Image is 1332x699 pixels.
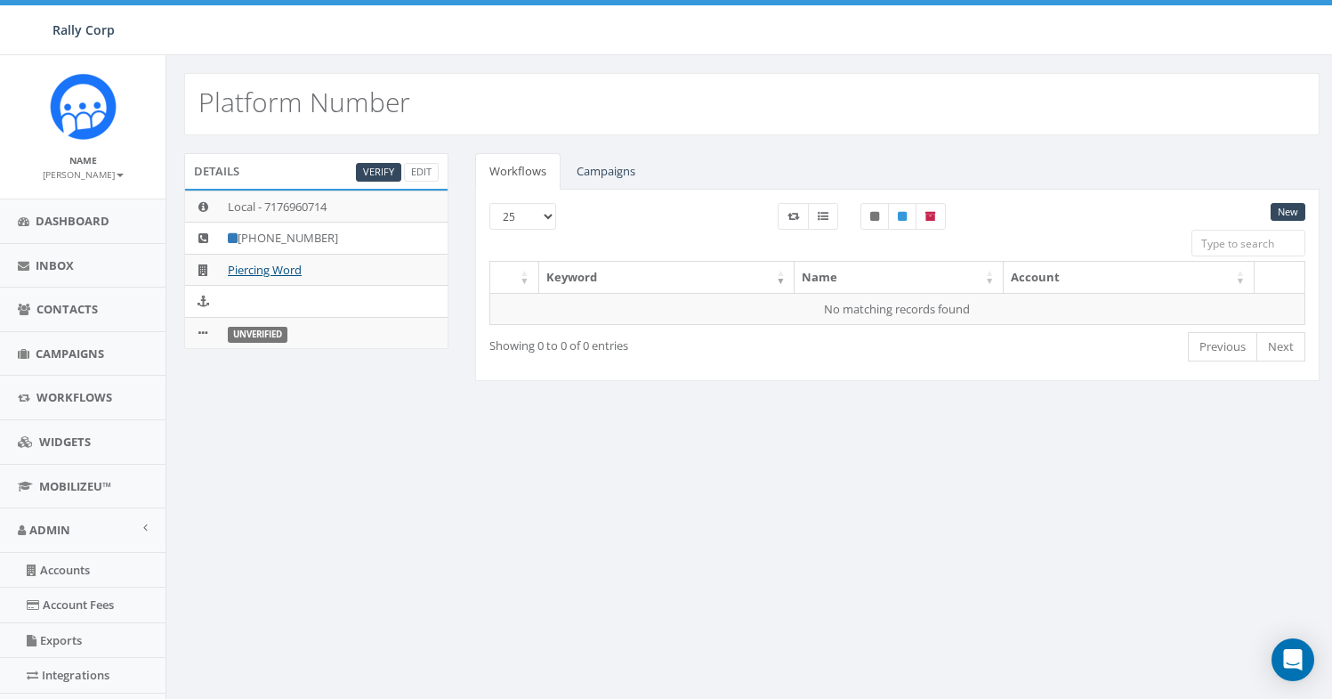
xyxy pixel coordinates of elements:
small: [PERSON_NAME] [43,168,124,181]
div: Open Intercom Messenger [1271,638,1314,681]
label: Unverified [228,327,287,343]
span: Dashboard [36,213,109,229]
input: Type to search [1191,230,1305,256]
td: No matching records found [490,293,1306,325]
img: Icon_1.png [50,73,117,140]
label: Archived [916,203,946,230]
span: Rally Corp [52,21,115,38]
th: Keyword: activate to sort column ascending [539,262,795,293]
a: Piercing Word [228,262,302,278]
a: Previous [1188,332,1257,362]
div: Showing 0 to 0 of 0 entries [489,330,814,354]
label: Published [888,203,916,230]
span: Admin [29,522,70,538]
a: Campaigns [562,153,650,190]
a: Edit [404,163,439,182]
span: Widgets [39,434,91,450]
span: Inbox [36,257,74,273]
a: [PERSON_NAME] [43,166,124,182]
th: : activate to sort column ascending [490,262,539,293]
span: Contacts [36,301,98,317]
th: Account: activate to sort column ascending [1004,262,1255,293]
span: MobilizeU™ [39,478,111,494]
span: Workflows [36,389,112,405]
label: Workflow [778,203,809,230]
a: Next [1256,332,1305,362]
a: Verify [356,163,401,182]
span: Campaigns [36,345,104,362]
label: Menu [808,203,838,230]
a: New [1271,203,1305,222]
div: Details [184,153,448,189]
h2: Platform Number [198,87,410,117]
th: Name: activate to sort column ascending [795,262,1004,293]
a: Workflows [475,153,561,190]
small: Name [69,154,97,167]
td: Local - 7176960714 [221,191,448,223]
td: [PHONE_NUMBER] [221,223,448,255]
label: Unpublished [860,203,889,230]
